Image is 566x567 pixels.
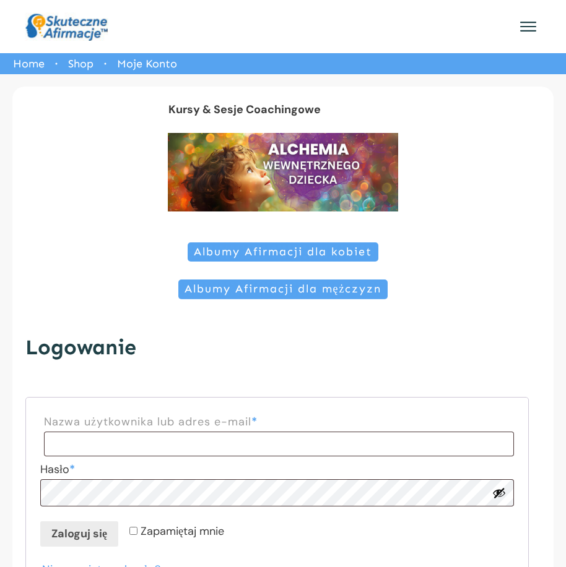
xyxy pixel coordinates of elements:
a: Shop [68,54,94,74]
a: Albumy Afirmacji dla mężczyzn [178,279,388,299]
a: Kursy & Sesje Coachingowe [168,102,321,117]
a: Albumy Afirmacji dla kobiet [188,242,378,262]
span: Shop [68,57,94,70]
span: Albumy Afirmacji dla kobiet [194,245,372,259]
span: Albumy Afirmacji dla mężczyzn [185,283,382,296]
label: Hasło [40,459,514,479]
input: Zapamiętaj mnie [129,527,137,535]
img: ALCHEMIA Wewnetrznego Dziecka (1170 x 400 px) [168,133,398,211]
button: Zaloguj się [40,521,118,546]
h2: Logowanie [25,333,529,375]
a: Home [13,54,45,74]
span: Home [13,57,45,70]
button: Pokaż hasło [492,486,506,500]
label: Nazwa użytkownika lub adres e-mail [44,412,514,432]
span: Moje Konto [117,54,177,74]
span: Zapamiętaj mnie [141,524,224,539]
